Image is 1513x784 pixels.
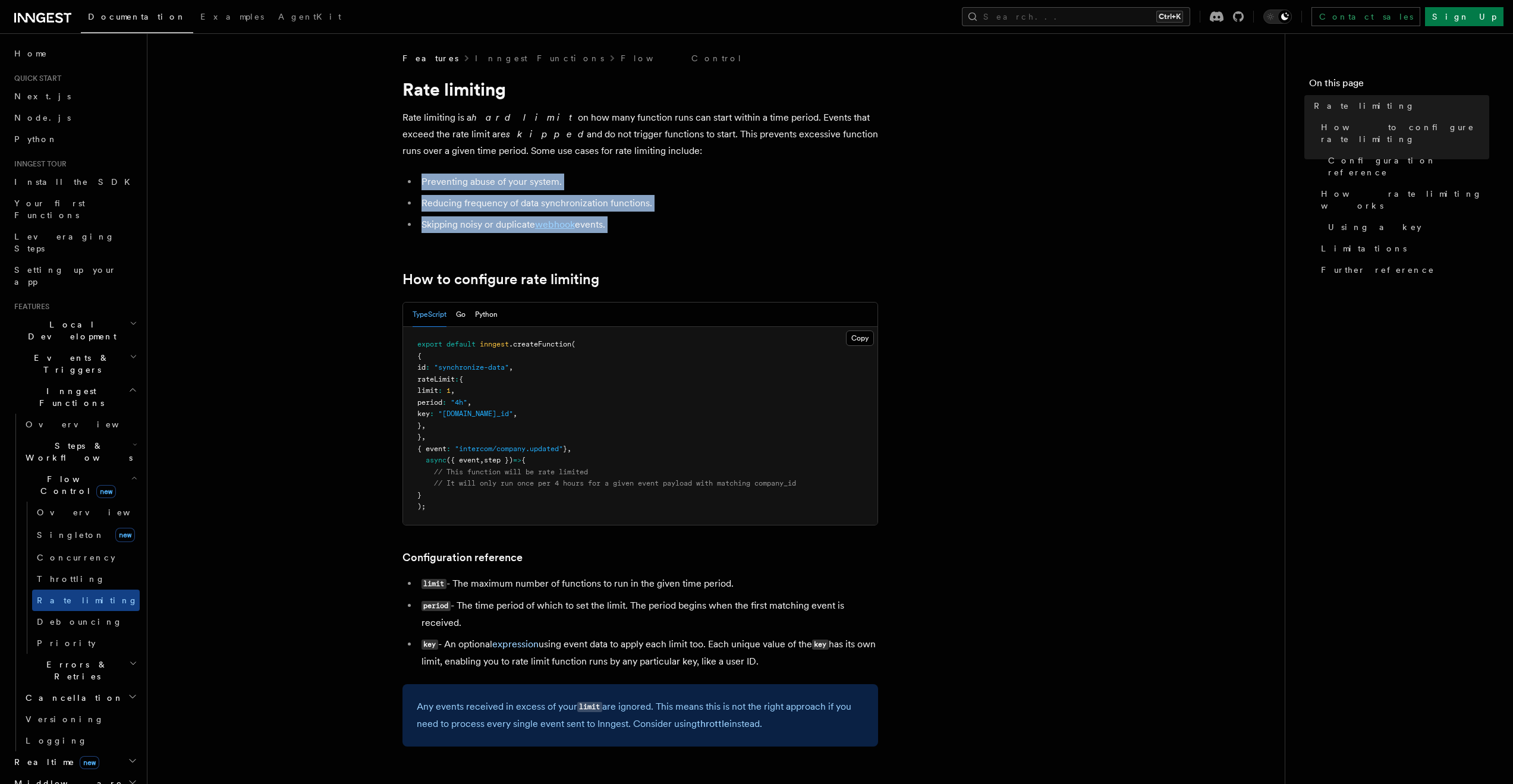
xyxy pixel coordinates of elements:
button: Inngest Functions [10,380,140,414]
a: Configuration reference [402,549,523,566]
span: period [417,398,442,407]
h1: Rate limiting [402,78,878,100]
span: AgentKit [278,12,341,21]
span: Steps & Workflows [21,440,133,464]
span: , [421,421,426,430]
span: Concurrency [37,553,115,562]
span: ({ event [446,456,480,464]
span: "[DOMAIN_NAME]_id" [438,410,513,418]
span: Versioning [26,714,104,724]
a: Configuration reference [1323,150,1489,183]
span: new [96,485,116,498]
span: Configuration reference [1328,155,1489,178]
a: Versioning [21,709,140,730]
a: Examples [193,4,271,32]
span: Node.js [14,113,71,122]
button: Errors & Retries [21,654,140,687]
span: Examples [200,12,264,21]
li: - An optional using event data to apply each limit too. Each unique value of the has its own limi... [418,636,878,670]
span: { event [417,445,446,453]
p: Any events received in excess of your are ignored. This means this is not the right approach if y... [417,698,864,732]
a: Overview [21,414,140,435]
span: Using a key [1328,221,1421,233]
a: AgentKit [271,4,348,32]
a: Python [10,128,140,150]
span: rateLimit [417,375,455,383]
span: ); [417,502,426,511]
span: Inngest Functions [10,385,128,409]
h4: On this page [1309,76,1489,95]
a: throttle [697,718,729,729]
a: Flow Control [621,52,743,64]
a: webhook [535,219,575,230]
a: Contact sales [1311,7,1420,26]
li: Skipping noisy or duplicate events. [418,216,878,233]
a: Further reference [1316,259,1489,281]
code: key [421,640,438,650]
span: key [417,410,430,418]
span: Debouncing [37,617,122,626]
span: : [455,375,459,383]
span: : [430,410,434,418]
div: Flow Controlnew [21,502,140,654]
a: Priority [32,632,140,654]
span: , [567,445,571,453]
a: expression [492,638,539,650]
span: , [480,456,484,464]
span: => [513,456,521,464]
span: Logging [26,736,87,745]
span: Errors & Retries [21,659,129,682]
em: hard limit [471,112,578,123]
span: : [438,386,442,395]
a: Home [10,43,140,64]
span: Setting up your app [14,265,117,286]
span: "4h" [451,398,467,407]
button: Realtimenew [10,751,140,773]
button: Copy [846,330,874,346]
span: new [80,756,99,769]
button: Toggle dark mode [1263,10,1292,24]
span: .createFunction [509,340,571,348]
span: Local Development [10,319,130,342]
span: ( [571,340,575,348]
a: Setting up your app [10,259,140,292]
span: new [115,528,135,542]
a: Rate limiting [32,590,140,611]
a: Overview [32,502,140,523]
span: Rate limiting [1314,100,1415,112]
span: // This function will be rate limited [434,468,588,476]
a: Leveraging Steps [10,226,140,259]
a: Throttling [32,568,140,590]
a: Inngest Functions [475,52,604,64]
li: - The time period of which to set the limit. The period begins when the first matching event is r... [418,597,878,631]
span: // It will only run once per 4 hours for a given event payload with matching company_id [434,479,796,487]
span: Documentation [88,12,186,21]
span: "synchronize-data" [434,363,509,371]
span: 1 [446,386,451,395]
a: Documentation [81,4,193,33]
span: } [563,445,567,453]
span: Throttling [37,574,105,584]
button: Events & Triggers [10,347,140,380]
span: async [426,456,446,464]
span: } [417,491,421,499]
span: Leveraging Steps [14,232,115,253]
a: Using a key [1323,216,1489,238]
span: Quick start [10,74,61,83]
span: Priority [37,638,96,648]
button: Cancellation [21,687,140,709]
span: } [417,433,421,441]
a: Next.js [10,86,140,107]
button: Python [475,303,498,327]
span: , [421,433,426,441]
span: Python [14,134,58,144]
span: Events & Triggers [10,352,130,376]
button: Flow Controlnew [21,468,140,502]
kbd: Ctrl+K [1156,11,1183,23]
a: Logging [21,730,140,751]
span: , [467,398,471,407]
span: Overview [37,508,159,517]
a: How to configure rate limiting [1316,117,1489,150]
code: period [421,601,451,611]
a: Install the SDK [10,171,140,193]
